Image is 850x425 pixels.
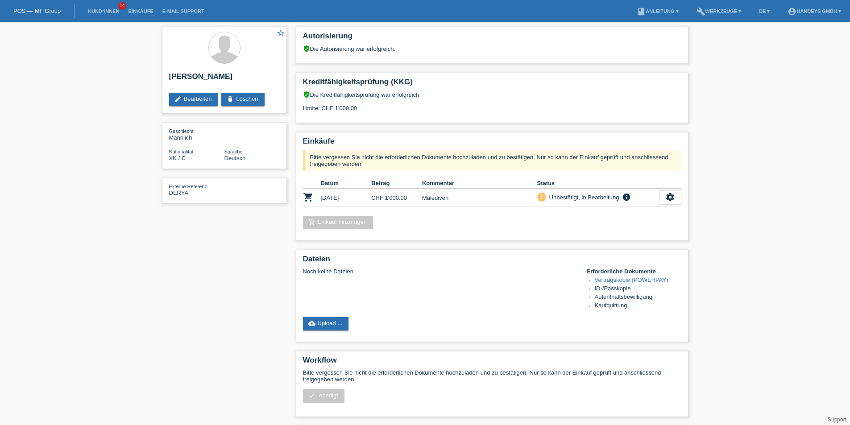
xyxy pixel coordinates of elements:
[422,178,537,189] th: Kommentar
[169,184,207,189] span: Externe Referenz
[303,192,314,202] i: POSP00027951
[303,91,310,98] i: verified_user
[303,150,681,171] div: Bitte vergessen Sie nicht die erforderlichen Dokumente hochzuladen und zu bestätigen. Nur so kann...
[303,78,681,91] h2: Kreditfähigkeitsprüfung (KKG)
[303,32,681,45] h2: Autorisierung
[13,8,61,14] a: POS — MF Group
[303,356,681,369] h2: Workflow
[124,8,158,14] a: Einkäufe
[277,29,285,37] i: star_border
[169,149,194,154] span: Nationalität
[371,178,422,189] th: Betrag
[158,8,209,14] a: E-Mail Support
[621,193,632,202] i: info
[303,137,681,150] h2: Einkäufe
[783,8,846,14] a: account_circleHandeys GmbH ▾
[83,8,124,14] a: Kund*innen
[221,93,264,106] a: deleteLöschen
[537,178,659,189] th: Status
[169,128,194,134] span: Geschlecht
[587,268,681,275] h4: Erforderliche Dokumente
[169,72,280,86] h2: [PERSON_NAME]
[303,45,310,52] i: verified_user
[595,285,681,293] li: ID-/Passkopie
[755,8,774,14] a: DE ▾
[169,128,224,141] div: Männlich
[169,93,218,106] a: editBearbeiten
[637,7,646,16] i: book
[595,302,681,310] li: Kaufquittung
[308,320,315,327] i: cloud_upload
[169,183,224,196] div: DERYA
[697,7,705,16] i: build
[422,189,537,207] td: Malediven
[303,45,681,52] div: Die Autorisierung war erfolgreich.
[595,276,668,283] a: Vertragskopie (POWERPAY)
[632,8,683,14] a: bookAnleitung ▾
[303,369,681,383] p: Bitte vergessen Sie nicht die erforderlichen Dokumente hochzuladen und zu bestätigen. Nur so kann...
[308,219,315,226] i: add_shopping_cart
[174,95,182,103] i: edit
[118,2,126,10] span: 14
[547,193,619,202] div: Unbestätigt, in Bearbeitung
[319,392,338,399] span: erledigt
[788,7,796,16] i: account_circle
[828,417,846,423] a: Support
[303,268,576,275] div: Noch keine Dateien
[665,192,675,202] i: settings
[227,95,234,103] i: delete
[303,317,349,330] a: cloud_uploadUpload ...
[321,189,372,207] td: [DATE]
[371,189,422,207] td: CHF 1'000.00
[224,155,246,161] span: Deutsch
[539,194,545,200] i: priority_high
[303,216,373,229] a: add_shopping_cartEinkauf hinzufügen
[303,255,681,268] h2: Dateien
[692,8,746,14] a: buildWerkzeuge ▾
[303,389,344,403] a: check erledigt
[321,178,372,189] th: Datum
[277,29,285,38] a: star_border
[303,91,681,118] div: Die Kreditfähigkeitsprüfung war erfolgreich. Limite: CHF 1'000.00
[308,392,315,399] i: check
[224,149,243,154] span: Sprache
[595,293,681,302] li: Aufenthaltsbewilligung
[169,155,186,161] span: Kosovo / C / 03.07.1996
